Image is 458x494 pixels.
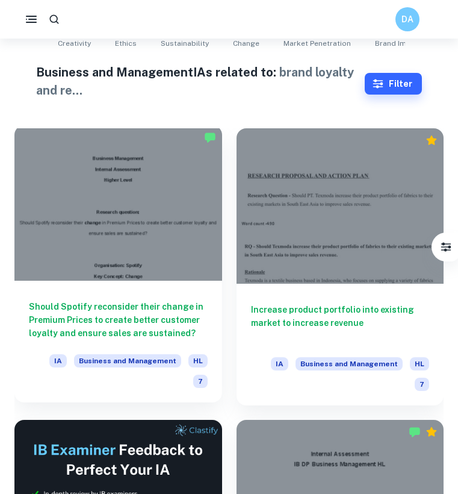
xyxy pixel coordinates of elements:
[283,38,351,49] span: Market Penetration
[58,38,91,49] span: Creativity
[36,63,365,99] h1: Business and Management IAs related to:
[237,128,444,405] a: Increase product portfolio into existing market to increase revenueIABusiness and ManagementHL7
[36,65,354,98] span: brand loyalty and re ...
[161,38,209,49] span: Sustainability
[29,300,208,340] h6: Should Spotify reconsider their change in Premium Prices to create better customer loyalty and en...
[409,426,421,438] img: Marked
[188,354,208,367] span: HL
[434,235,458,259] button: Filter
[375,38,419,49] span: Brand Image
[426,426,438,438] div: Premium
[395,7,419,31] button: DA
[426,134,438,146] div: Premium
[233,38,259,49] span: Change
[296,357,403,370] span: Business and Management
[115,38,137,49] span: Ethics
[401,13,415,26] h6: DA
[365,73,422,95] button: Filter
[251,303,430,343] h6: Increase product portfolio into existing market to increase revenue
[74,354,181,367] span: Business and Management
[14,128,222,405] a: Should Spotify reconsider their change in Premium Prices to create better customer loyalty and en...
[204,131,216,143] img: Marked
[49,354,67,367] span: IA
[415,378,429,391] span: 7
[410,357,429,370] span: HL
[271,357,288,370] span: IA
[193,375,208,388] span: 7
